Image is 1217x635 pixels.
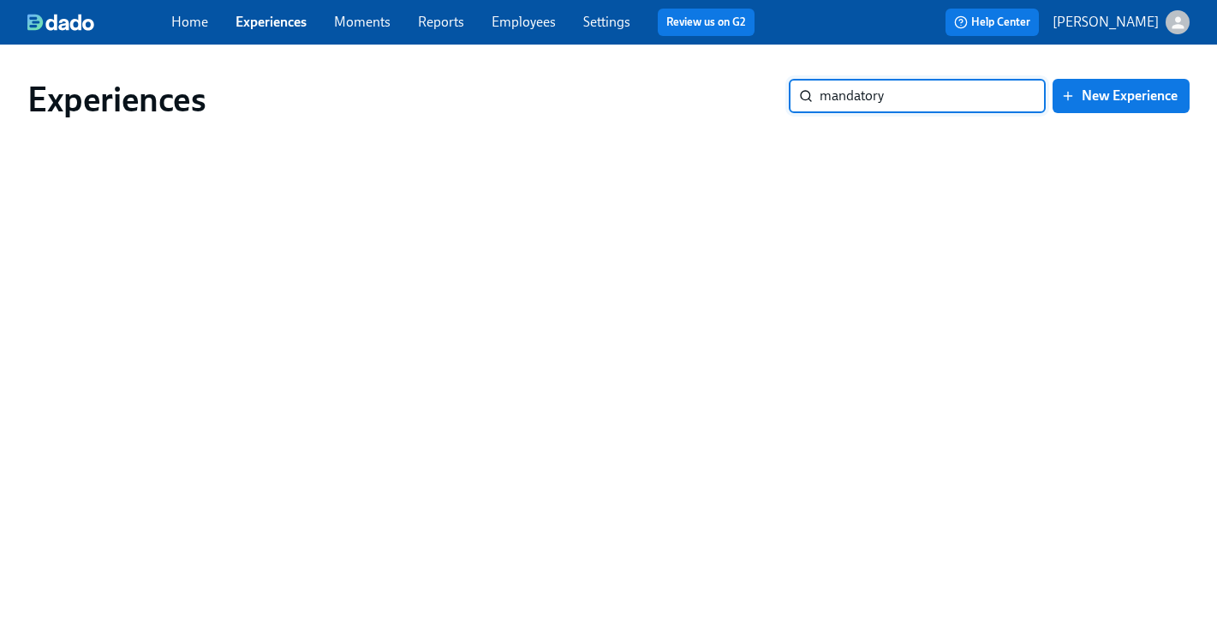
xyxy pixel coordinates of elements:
[171,14,208,30] a: Home
[492,14,556,30] a: Employees
[583,14,630,30] a: Settings
[1053,10,1190,34] button: [PERSON_NAME]
[334,14,391,30] a: Moments
[236,14,307,30] a: Experiences
[1053,79,1190,113] button: New Experience
[418,14,464,30] a: Reports
[27,14,171,31] a: dado
[666,14,746,31] a: Review us on G2
[820,79,1046,113] input: Search by name
[27,14,94,31] img: dado
[658,9,755,36] button: Review us on G2
[27,79,206,120] h1: Experiences
[946,9,1039,36] button: Help Center
[1053,13,1159,32] p: [PERSON_NAME]
[954,14,1030,31] span: Help Center
[1065,87,1178,105] span: New Experience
